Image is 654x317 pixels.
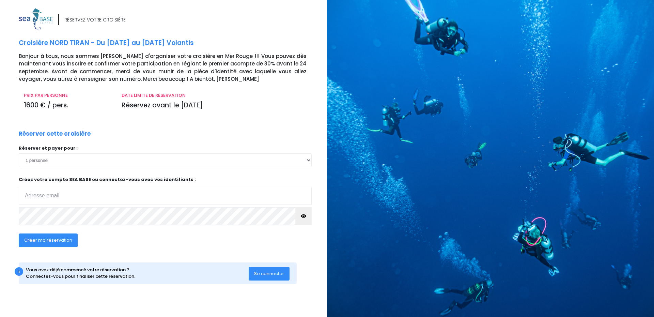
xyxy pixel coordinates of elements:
a: Se connecter [249,270,290,276]
div: i [15,267,23,276]
button: Créer ma réservation [19,233,78,247]
p: Créez votre compte SEA BASE ou connectez-vous avec vos identifiants : [19,176,312,205]
p: Réserver et payer pour : [19,145,312,152]
div: Vous avez déjà commencé votre réservation ? Connectez-vous pour finaliser cette réservation. [26,267,249,280]
p: Réserver cette croisière [19,130,91,138]
span: Créer ma réservation [24,237,72,243]
p: PRIX PAR PERSONNE [24,92,111,99]
p: 1600 € / pers. [24,101,111,110]
p: DATE LIMITE DE RÉSERVATION [122,92,307,99]
img: logo_color1.png [19,8,53,30]
p: Bonjour à tous, nous sommes [PERSON_NAME] d'organiser votre croisière en Mer Rouge !!! Vous pouve... [19,52,322,83]
p: Réservez avant le [DATE] [122,101,307,110]
input: Adresse email [19,187,312,205]
p: Croisière NORD TIRAN - Du [DATE] au [DATE] Volantis [19,38,322,48]
button: Se connecter [249,267,290,281]
div: RÉSERVEZ VOTRE CROISIÈRE [64,16,126,24]
span: Se connecter [254,270,284,277]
